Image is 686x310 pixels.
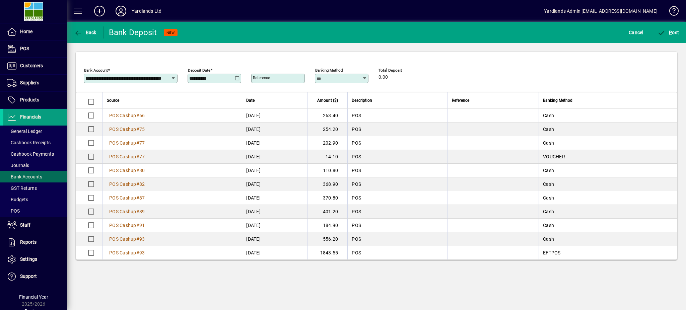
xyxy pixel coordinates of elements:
a: Cashbook Receipts [3,137,67,148]
span: POS [352,236,361,242]
span: GST Returns [7,185,37,191]
span: POS [352,140,361,146]
td: 14.10 [307,150,347,164]
button: Post [656,26,681,38]
a: General Ledger [3,126,67,137]
span: POS [352,113,361,118]
span: 93 [139,250,145,255]
span: Reports [20,239,37,245]
span: POS Cashup [109,168,136,173]
div: Reference [452,97,535,104]
mat-label: Deposit Date [188,68,210,73]
span: # [136,223,139,228]
mat-label: Bank Account [84,68,108,73]
span: POS [20,46,29,51]
a: POS Cashup#77 [107,153,147,160]
span: Financial Year [19,294,48,300]
span: Cash [543,223,554,228]
button: Back [72,26,98,38]
td: [DATE] [242,232,307,246]
span: Financials [20,114,41,120]
span: Home [20,29,32,34]
a: POS Cashup#91 [107,222,147,229]
td: 110.80 [307,164,347,177]
span: Cashbook Payments [7,151,54,157]
span: # [136,154,139,159]
button: Add [89,5,110,17]
td: [DATE] [242,136,307,150]
div: Amount ($) [312,97,344,104]
td: [DATE] [242,150,307,164]
td: [DATE] [242,219,307,232]
div: Banking Method [543,97,669,104]
td: [DATE] [242,109,307,123]
span: # [136,168,139,173]
div: Date [246,97,303,104]
td: [DATE] [242,246,307,259]
a: POS Cashup#89 [107,208,147,215]
span: Total Deposit [379,68,419,73]
span: POS [352,168,361,173]
span: Cancel [629,27,643,38]
span: VOUCHER [543,154,565,159]
td: 368.90 [307,177,347,191]
span: # [136,209,139,214]
a: POS Cashup#66 [107,112,147,119]
span: 0.00 [379,75,388,80]
span: ost [658,30,679,35]
span: Cash [543,168,554,173]
td: 401.20 [307,205,347,219]
td: 1843.55 [307,246,347,259]
span: Support [20,274,37,279]
span: POS Cashup [109,236,136,242]
a: Home [3,23,67,40]
span: # [136,127,139,132]
span: Cash [543,195,554,201]
span: POS [352,195,361,201]
a: Journals [3,160,67,171]
span: Description [352,97,372,104]
span: Source [107,97,119,104]
div: Yardlands Admin [EMAIL_ADDRESS][DOMAIN_NAME] [544,6,658,16]
span: # [136,140,139,146]
a: POS Cashup#87 [107,194,147,202]
a: POS Cashup#93 [107,249,147,256]
a: POS Cashup#93 [107,235,147,243]
a: Settings [3,251,67,268]
span: POS Cashup [109,250,136,255]
span: Back [74,30,96,35]
a: Products [3,92,67,108]
span: Reference [452,97,469,104]
td: [DATE] [242,205,307,219]
span: # [136,250,139,255]
span: 75 [139,127,145,132]
span: Cash [543,209,554,214]
span: Customers [20,63,43,68]
span: Cash [543,181,554,187]
a: POS Cashup#82 [107,180,147,188]
span: POS [352,181,361,187]
span: POS [352,154,361,159]
span: # [136,113,139,118]
span: Cash [543,113,554,118]
button: Profile [110,5,132,17]
span: # [136,195,139,201]
a: Reports [3,234,67,251]
span: POS [352,223,361,228]
span: POS Cashup [109,140,136,146]
span: NEW [166,30,175,35]
a: POS Cashup#77 [107,139,147,147]
span: Journals [7,163,29,168]
span: Staff [20,222,30,228]
span: POS Cashup [109,113,136,118]
span: Suppliers [20,80,39,85]
span: POS Cashup [109,195,136,201]
span: General Ledger [7,129,42,134]
span: EFTPOS [543,250,561,255]
mat-label: Banking Method [315,68,343,73]
span: # [136,181,139,187]
td: 254.20 [307,123,347,136]
a: Cashbook Payments [3,148,67,160]
a: Bank Accounts [3,171,67,182]
span: POS Cashup [109,223,136,228]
